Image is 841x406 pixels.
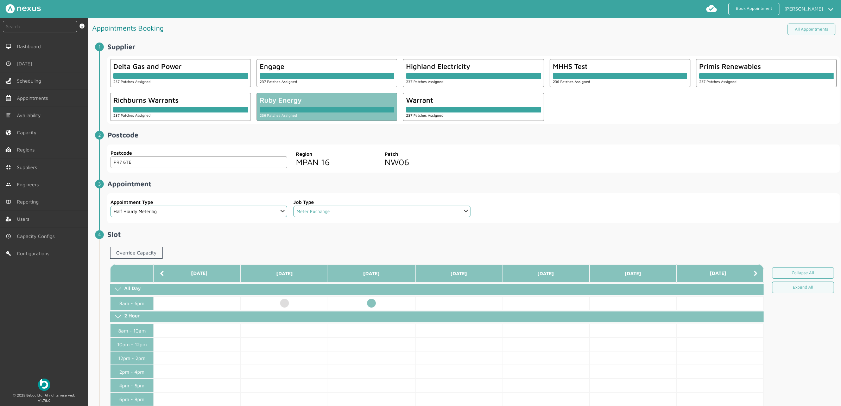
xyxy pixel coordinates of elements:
[6,78,11,84] img: scheduling-left-menu.svg
[706,3,717,14] img: md-cloud-done.svg
[296,157,330,167] span: MPAN 16
[6,130,11,135] img: capacity-left-menu.svg
[17,112,44,118] span: Availability
[17,44,44,49] span: Dashboard
[6,165,11,170] img: md-contract.svg
[17,130,39,135] span: Capacity
[110,149,287,156] label: Postcode
[260,113,297,117] small: 236 Patches Assigned
[728,3,779,15] a: Book Appointment
[772,267,834,279] a: Collapse All
[113,96,248,104] div: Richburns Warrants
[107,180,840,188] h2: Appointment ️️️
[260,96,394,104] div: Ruby Energy
[17,165,40,170] span: Suppliers
[110,392,154,406] td: 6pm - 8pm
[3,21,77,32] input: Search by: Ref, PostCode, MPAN, MPRN, Account, Customer
[17,199,42,205] span: Reporting
[113,79,151,84] small: 237 Patches Assigned
[110,337,154,351] td: 10am - 12pm
[385,157,409,167] span: NW06
[110,198,287,206] label: Appointment Type
[113,62,248,70] div: Delta Gas and Power
[260,62,394,70] div: Engage
[110,284,764,295] a: All Day
[6,95,11,101] img: appointments-left-menu.svg
[113,113,151,117] small: 237 Patches Assigned
[6,216,11,222] img: user-left-menu.svg
[553,62,687,70] div: MHHS Test
[107,131,840,139] h2: Postcode ️️️
[154,264,241,283] th: [DATE]
[124,285,141,291] label: All Day
[296,150,379,157] label: Region
[17,147,37,153] span: Regions
[17,95,51,101] span: Appointments
[110,365,154,379] td: 2pm - 4pm
[406,113,443,117] small: 237 Patches Assigned
[17,233,57,239] span: Capacity Configs
[110,324,154,337] td: 8am - 10am
[17,182,42,187] span: Engineers
[241,264,328,283] th: [DATE]
[92,21,466,35] h1: Appointments Booking
[699,62,834,70] div: Primis Renewables
[6,112,11,118] img: md-list.svg
[385,150,468,157] label: Patch
[415,264,502,283] th: [DATE]
[293,198,470,206] label: Job Type
[110,296,154,310] td: 8am - 6pm
[406,79,443,84] small: 237 Patches Assigned
[6,61,11,66] img: md-time.svg
[772,282,834,293] a: Expand All
[107,230,840,238] h2: Slot ️️️
[110,247,163,259] a: Override Capacity
[107,43,840,51] h2: Supplier ️️️
[38,379,50,391] img: Beboc Logo
[406,96,540,104] div: Warrant
[17,216,32,222] span: Users
[6,4,41,13] img: Nexus
[17,78,44,84] span: Scheduling
[110,351,154,365] td: 12pm - 2pm
[17,251,52,256] span: Configurations
[6,147,11,153] img: regions.left-menu.svg
[6,199,11,205] img: md-book.svg
[676,264,764,283] th: [DATE]
[110,379,154,392] td: 4pm - 6pm
[699,79,736,84] small: 237 Patches Assigned
[589,264,677,283] th: [DATE]
[502,264,589,283] th: [DATE]
[406,62,540,70] div: Highland Electricity
[6,251,11,256] img: md-build.svg
[124,312,140,318] label: 2 Hour
[6,233,11,239] img: md-time.svg
[260,79,297,84] small: 237 Patches Assigned
[6,44,11,49] img: md-desktop.svg
[788,24,835,35] a: All Appointments
[754,270,758,277] a: Next
[110,311,764,322] a: 2 Hour
[17,61,35,66] span: [DATE]
[328,264,415,283] th: [DATE]
[160,270,164,277] a: Previous
[553,79,590,84] small: 236 Patches Assigned
[6,182,11,187] img: md-people.svg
